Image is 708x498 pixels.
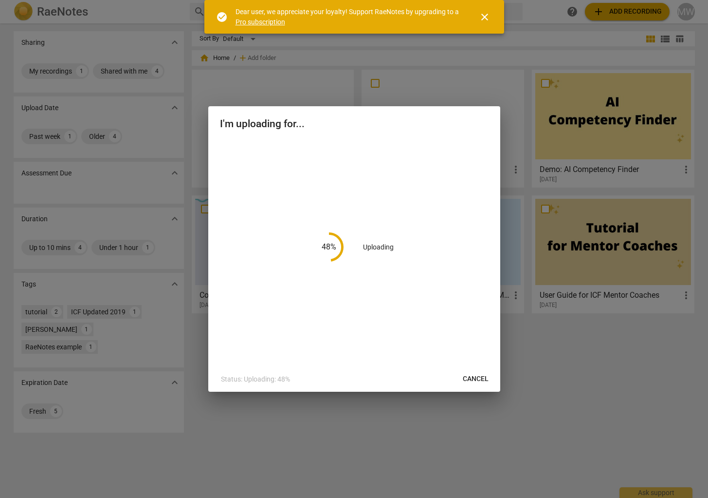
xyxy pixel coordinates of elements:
[473,5,496,29] button: Close
[455,370,496,388] button: Cancel
[479,11,490,23] span: close
[236,7,461,27] div: Dear user, we appreciate your loyalty! Support RaeNotes by upgrading to a
[236,18,285,26] a: Pro subscription
[216,11,228,23] span: check_circle
[363,242,394,252] p: Uploading
[463,374,489,384] span: Cancel
[221,374,290,384] p: Status: Uploading: 48%
[220,118,489,130] h2: I'm uploading for...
